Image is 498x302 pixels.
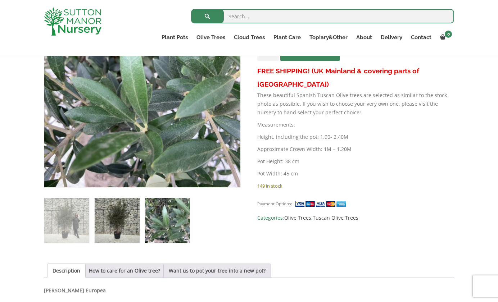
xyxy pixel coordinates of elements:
[295,200,349,208] img: payment supported
[44,198,89,243] img: Tuscan Olive Tree XXL 1.90 - 2.40
[269,32,305,42] a: Plant Care
[169,264,266,278] a: Want us to pot your tree into a new pot?
[407,32,436,42] a: Contact
[257,145,454,154] p: Approximate Crown Width: 1M – 1.20M
[352,32,376,42] a: About
[284,214,311,221] a: Olive Trees
[145,198,190,243] img: Tuscan Olive Tree XXL 1.90 - 2.40 - Image 3
[257,133,454,141] p: Height, including the pot: 1.90- 2.40M
[257,214,454,222] span: Categories: ,
[44,287,106,294] b: [PERSON_NAME] Europea
[89,264,160,278] a: How to care for an Olive tree?
[53,264,80,278] a: Description
[257,64,454,91] h3: FREE SHIPPING! (UK Mainland & covering parts of [GEOGRAPHIC_DATA])
[313,214,358,221] a: Tuscan Olive Trees
[257,182,454,190] p: 149 in stock
[230,32,269,42] a: Cloud Trees
[257,169,454,178] p: Pot Width: 45 cm
[44,7,101,36] img: logo
[157,32,192,42] a: Plant Pots
[257,91,454,117] p: These beautiful Spanish Tuscan Olive trees are selected as similar to the stock photo as possible...
[95,198,140,243] img: Tuscan Olive Tree XXL 1.90 - 2.40 - Image 2
[191,9,454,23] input: Search...
[257,157,454,166] p: Pot Height: 38 cm
[376,32,407,42] a: Delivery
[257,201,292,206] small: Payment Options:
[445,31,452,38] span: 0
[305,32,352,42] a: Topiary&Other
[436,32,454,42] a: 0
[257,120,454,129] p: Measurements:
[192,32,230,42] a: Olive Trees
